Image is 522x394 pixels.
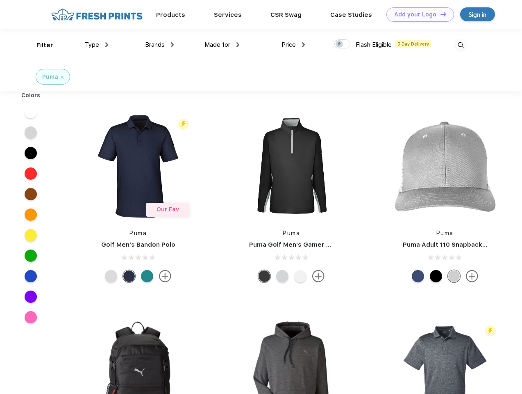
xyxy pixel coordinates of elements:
[61,76,64,79] img: filter_cancel.svg
[448,270,460,282] div: Quarry Brt Whit
[129,230,147,236] a: Puma
[281,41,296,48] span: Price
[294,270,306,282] div: Bright White
[85,41,99,48] span: Type
[105,42,108,47] img: dropdown.png
[436,230,454,236] a: Puma
[236,42,239,47] img: dropdown.png
[171,42,174,47] img: dropdown.png
[214,11,242,18] a: Services
[105,270,117,282] div: High Rise
[36,41,53,50] div: Filter
[204,41,230,48] span: Made for
[49,7,145,22] img: fo%20logo%202.webp
[84,112,193,221] img: func=resize&h=266
[440,12,446,16] img: DT
[249,241,379,248] a: Puma Golf Men's Gamer Golf Quarter-Zip
[469,10,486,19] div: Sign in
[412,270,424,282] div: Peacoat Qut Shd
[283,230,300,236] a: Puma
[466,270,478,282] img: more.svg
[395,40,431,48] span: 5 Day Delivery
[430,270,442,282] div: Pma Blk Pma Blk
[356,41,392,48] span: Flash Eligible
[454,39,468,52] img: desktop_search.svg
[15,91,47,100] div: Colors
[237,112,346,221] img: func=resize&h=266
[101,241,175,248] a: Golf Men's Bandon Polo
[460,7,495,21] a: Sign in
[312,270,325,282] img: more.svg
[276,270,288,282] div: High Rise
[178,119,189,130] img: flash_active_toggle.svg
[302,42,305,47] img: dropdown.png
[485,325,496,337] img: flash_active_toggle.svg
[141,270,153,282] div: Green Lagoon
[394,11,436,18] div: Add your Logo
[123,270,135,282] div: Navy Blazer
[159,270,171,282] img: more.svg
[156,11,185,18] a: Products
[270,11,302,18] a: CSR Swag
[42,73,58,81] div: Puma
[157,206,179,213] span: Our Fav
[258,270,270,282] div: Puma Black
[390,112,499,221] img: func=resize&h=266
[145,41,165,48] span: Brands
